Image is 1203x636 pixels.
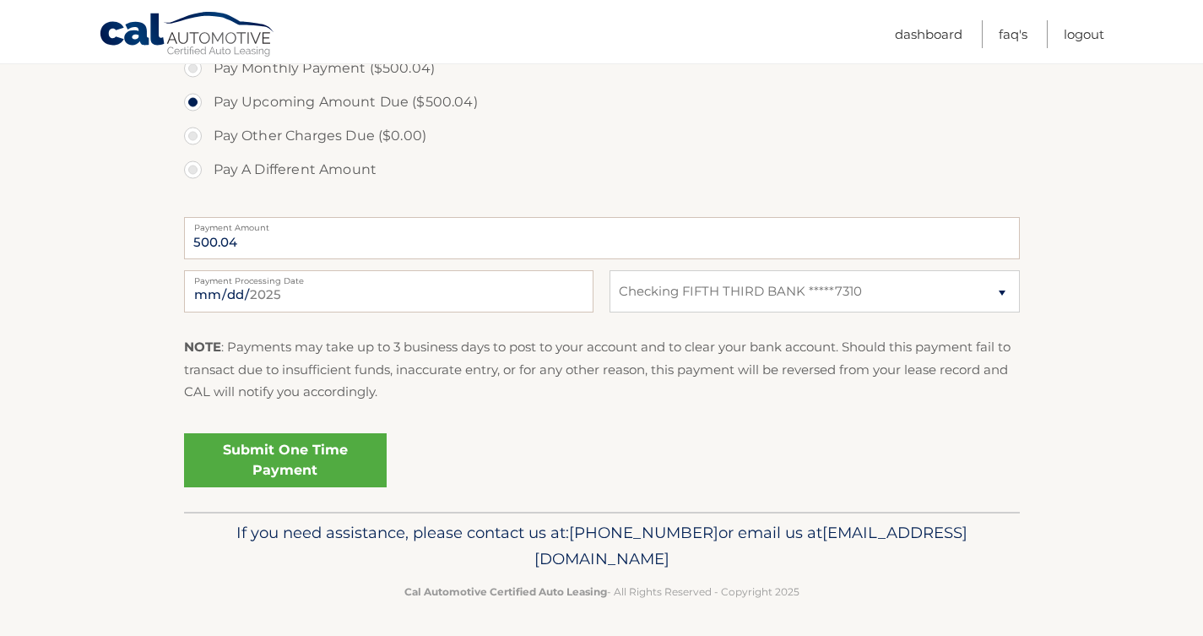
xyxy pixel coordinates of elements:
[184,85,1020,119] label: Pay Upcoming Amount Due ($500.04)
[184,336,1020,403] p: : Payments may take up to 3 business days to post to your account and to clear your bank account....
[184,270,593,284] label: Payment Processing Date
[999,20,1027,48] a: FAQ's
[569,523,718,542] span: [PHONE_NUMBER]
[184,433,387,487] a: Submit One Time Payment
[404,585,607,598] strong: Cal Automotive Certified Auto Leasing
[184,153,1020,187] label: Pay A Different Amount
[184,119,1020,153] label: Pay Other Charges Due ($0.00)
[1064,20,1104,48] a: Logout
[184,217,1020,231] label: Payment Amount
[99,11,276,60] a: Cal Automotive
[184,270,593,313] input: Payment Date
[184,339,221,355] strong: NOTE
[195,519,1009,573] p: If you need assistance, please contact us at: or email us at
[184,52,1020,85] label: Pay Monthly Payment ($500.04)
[895,20,962,48] a: Dashboard
[195,583,1009,601] p: - All Rights Reserved - Copyright 2025
[184,217,1020,259] input: Payment Amount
